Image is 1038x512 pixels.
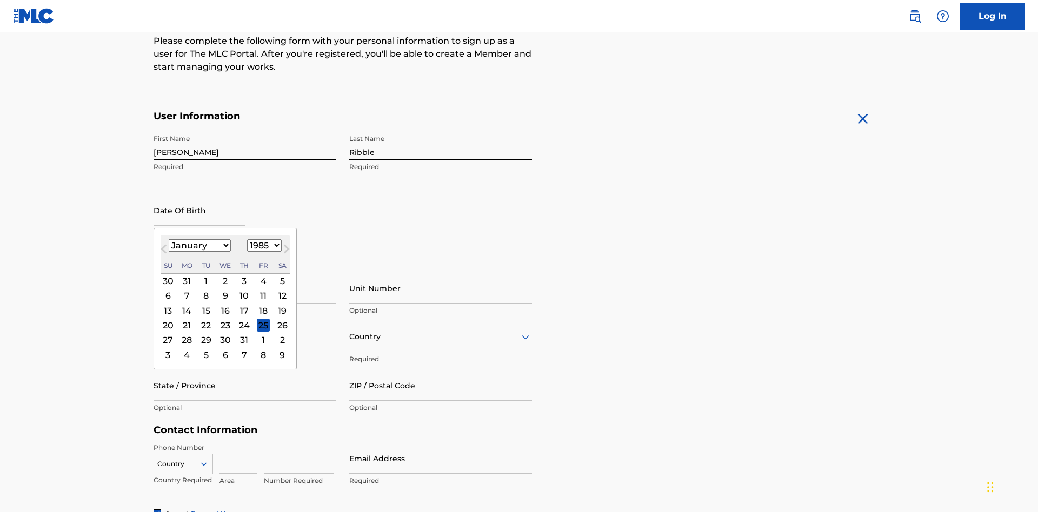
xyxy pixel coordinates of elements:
h5: Personal Address [154,261,884,273]
div: Choose Sunday, February 3rd, 1985 [162,348,175,361]
p: Optional [349,403,532,413]
div: Choose Thursday, January 10th, 1985 [238,289,251,302]
button: Next Month [278,242,295,260]
img: search [908,10,921,23]
div: Choose Thursday, January 17th, 1985 [238,304,251,317]
div: Sunday [162,259,175,272]
div: Choose Wednesday, January 30th, 1985 [219,334,232,347]
div: Choose Wednesday, February 6th, 1985 [219,348,232,361]
button: Previous Month [155,242,172,260]
div: Choose Saturday, January 12th, 1985 [276,289,289,302]
div: Choose Friday, January 18th, 1985 [257,304,270,317]
p: Required [349,476,532,486]
div: Choose Monday, January 7th, 1985 [181,289,194,302]
div: Choose Friday, February 8th, 1985 [257,348,270,361]
div: Choose Wednesday, January 23rd, 1985 [219,319,232,332]
h5: Contact Information [154,424,532,436]
p: Required [349,354,532,364]
div: Choose Tuesday, January 29th, 1985 [199,334,212,347]
p: Number Required [264,476,334,486]
img: MLC Logo [13,8,55,24]
iframe: Chat Widget [984,460,1038,512]
div: Choose Tuesday, January 8th, 1985 [199,289,212,302]
div: Choose Tuesday, February 5th, 1985 [199,348,212,361]
div: Choose Saturday, February 2nd, 1985 [276,334,289,347]
div: Choose Friday, January 25th, 1985 [257,319,270,332]
div: Choose Friday, January 4th, 1985 [257,274,270,287]
div: Choose Saturday, January 26th, 1985 [276,319,289,332]
h5: User Information [154,110,532,123]
div: Choose Wednesday, January 16th, 1985 [219,304,232,317]
div: Wednesday [219,259,232,272]
p: Country Required [154,475,213,485]
div: Choose Sunday, December 30th, 1984 [162,274,175,287]
div: Choose Saturday, January 19th, 1985 [276,304,289,317]
img: close [854,110,871,127]
div: Drag [987,471,994,503]
div: Choose Friday, January 11th, 1985 [257,289,270,302]
div: Choose Wednesday, January 9th, 1985 [219,289,232,302]
div: Choose Monday, January 28th, 1985 [181,334,194,347]
p: Area [219,476,257,486]
div: Choose Thursday, January 31st, 1985 [238,334,251,347]
p: Required [349,162,532,172]
div: Choose Tuesday, January 22nd, 1985 [199,319,212,332]
div: Choose Tuesday, January 1st, 1985 [199,274,212,287]
a: Log In [960,3,1025,30]
div: Choose Sunday, January 13th, 1985 [162,304,175,317]
div: Choose Sunday, January 20th, 1985 [162,319,175,332]
a: Public Search [904,5,926,27]
div: Help [932,5,954,27]
p: Please complete the following form with your personal information to sign up as a user for The ML... [154,35,532,73]
div: Thursday [238,259,251,272]
div: Choose Date [154,228,297,369]
div: Choose Saturday, February 9th, 1985 [276,348,289,361]
div: Choose Saturday, January 5th, 1985 [276,274,289,287]
img: help [936,10,949,23]
div: Choose Monday, January 21st, 1985 [181,319,194,332]
div: Choose Sunday, January 27th, 1985 [162,334,175,347]
div: Saturday [276,259,289,272]
div: Tuesday [199,259,212,272]
div: Choose Friday, February 1st, 1985 [257,334,270,347]
div: Choose Thursday, February 7th, 1985 [238,348,251,361]
div: Choose Monday, December 31st, 1984 [181,274,194,287]
div: Monday [181,259,194,272]
div: Choose Tuesday, January 15th, 1985 [199,304,212,317]
div: Choose Thursday, January 3rd, 1985 [238,274,251,287]
div: Choose Monday, February 4th, 1985 [181,348,194,361]
div: Choose Thursday, January 24th, 1985 [238,319,251,332]
p: Optional [349,306,532,315]
div: Choose Wednesday, January 2nd, 1985 [219,274,232,287]
div: Choose Sunday, January 6th, 1985 [162,289,175,302]
p: Optional [154,403,336,413]
div: Choose Monday, January 14th, 1985 [181,304,194,317]
div: Month January, 1985 [161,274,290,362]
div: Friday [257,259,270,272]
p: Required [154,162,336,172]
